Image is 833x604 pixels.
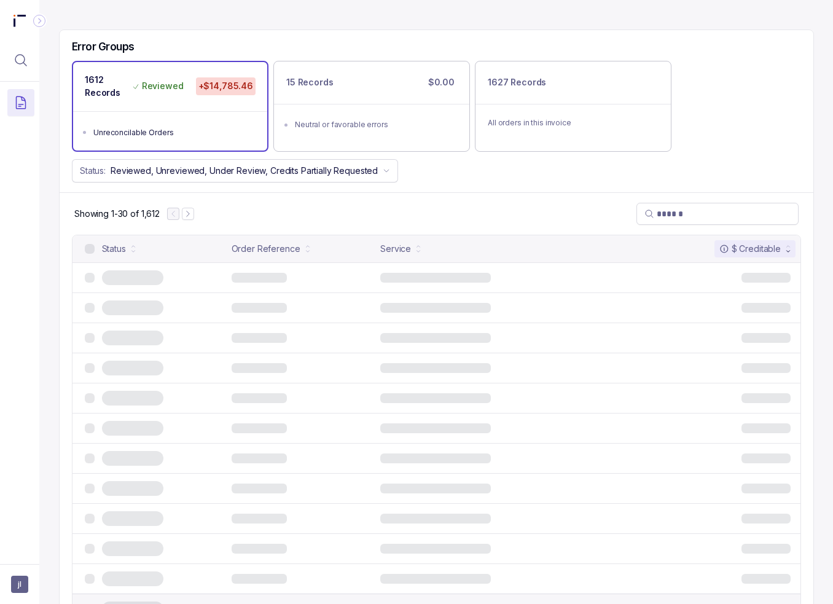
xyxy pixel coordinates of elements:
div: Neutral or favorable errors [295,119,456,131]
div: Order Reference [232,243,300,255]
p: 15 Records [286,76,334,88]
button: Next Page [182,208,194,220]
p: Showing 1-30 of 1,612 [74,208,160,220]
button: Menu Icon Button DocumentTextIcon [7,89,34,116]
p: 1612 Records [85,74,127,99]
div: $ Creditable [719,243,781,255]
button: Status:Reviewed, Unreviewed, Under Review, Credits Partially Requested [72,159,398,182]
button: User initials [11,576,28,593]
p: $0.00 [426,74,457,91]
p: Reviewed [142,80,184,92]
div: Collapse Icon [32,14,47,28]
p: 1627 Records [488,76,546,88]
p: Reviewed, Unreviewed, Under Review, Credits Partially Requested [111,165,378,177]
div: Status [102,243,126,255]
p: +$14,785.46 [196,77,256,95]
p: All orders in this invoice [488,117,659,129]
div: Unreconcilable Orders [93,127,254,139]
p: Status: [80,165,106,177]
button: Menu Icon Button MagnifyingGlassIcon [7,47,34,74]
div: Service [380,243,411,255]
div: Remaining page entries [74,208,160,220]
h5: Error Groups [72,40,135,53]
